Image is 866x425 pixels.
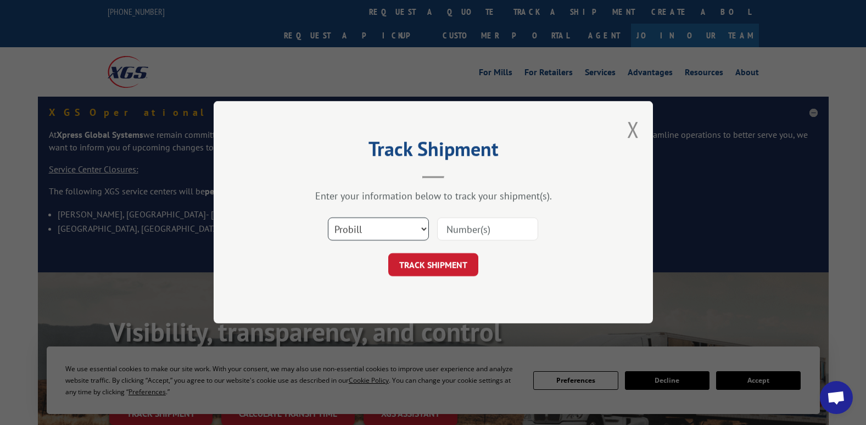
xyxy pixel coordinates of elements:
button: Close modal [627,115,639,144]
input: Number(s) [437,218,538,241]
a: Open chat [820,381,853,414]
h2: Track Shipment [269,141,598,162]
div: Enter your information below to track your shipment(s). [269,190,598,203]
button: TRACK SHIPMENT [388,254,478,277]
